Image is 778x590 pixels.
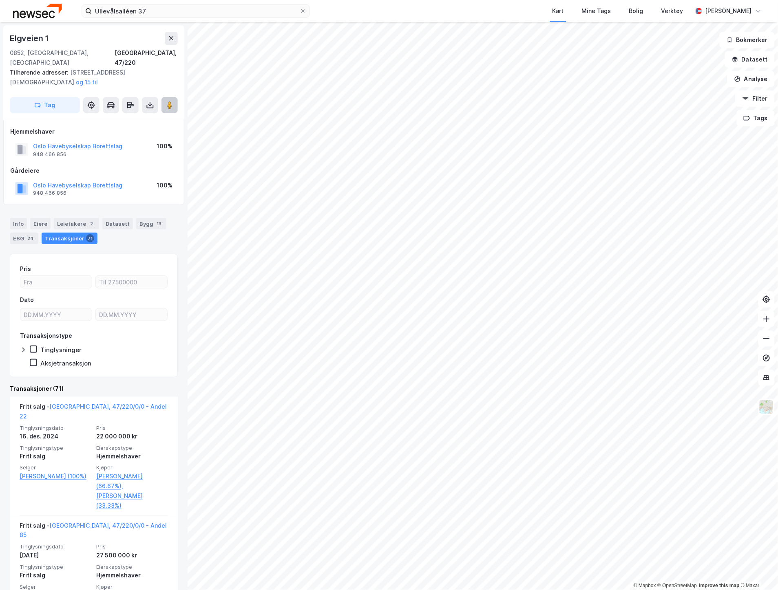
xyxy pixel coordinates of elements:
[26,234,35,242] div: 24
[115,48,178,68] div: [GEOGRAPHIC_DATA], 47/220
[10,166,177,176] div: Gårdeiere
[737,551,778,590] div: Kontrollprogram for chat
[33,151,66,158] div: 948 466 856
[40,346,82,354] div: Tinglysninger
[20,521,168,544] div: Fritt salg -
[737,110,775,126] button: Tags
[54,218,99,229] div: Leietakere
[40,359,91,367] div: Aksjetransaksjon
[136,218,166,229] div: Bygg
[725,51,775,68] button: Datasett
[720,32,775,48] button: Bokmerker
[10,97,80,113] button: Tag
[10,68,171,87] div: [STREET_ADDRESS][DEMOGRAPHIC_DATA]
[96,544,168,550] span: Pris
[157,141,172,151] div: 100%
[96,465,168,471] span: Kjøper
[759,399,774,415] img: Z
[96,431,168,441] div: 22 000 000 kr
[10,69,70,76] span: Tilhørende adresser:
[629,6,643,16] div: Bolig
[705,6,752,16] div: [PERSON_NAME]
[20,276,92,288] input: Fra
[553,6,564,16] div: Kart
[96,276,167,288] input: Til 27500000
[96,551,168,561] div: 27 500 000 kr
[96,472,168,491] a: [PERSON_NAME] (66.67%),
[20,403,167,420] a: [GEOGRAPHIC_DATA], 47/220/0/0 - Andel 22
[737,551,778,590] iframe: Chat Widget
[96,308,167,321] input: DD.MM.YYYY
[20,544,91,550] span: Tinglysningsdato
[10,127,177,136] div: Hjemmelshaver
[661,6,683,16] div: Verktøy
[96,491,168,511] a: [PERSON_NAME] (33.33%)
[102,218,133,229] div: Datasett
[10,48,115,68] div: 0852, [GEOGRAPHIC_DATA], [GEOGRAPHIC_DATA]
[20,451,91,461] div: Fritt salg
[727,71,775,87] button: Analyse
[20,571,91,581] div: Fritt salg
[10,233,38,244] div: ESG
[20,264,31,274] div: Pris
[96,425,168,431] span: Pris
[96,571,168,581] div: Hjemmelshaver
[86,234,94,242] div: 71
[10,218,27,229] div: Info
[20,465,91,471] span: Selger
[96,445,168,451] span: Eierskapstype
[88,220,96,228] div: 2
[658,583,697,589] a: OpenStreetMap
[634,583,656,589] a: Mapbox
[33,190,66,196] div: 948 466 856
[96,564,168,571] span: Eierskapstype
[10,32,51,45] div: Elgveien 1
[20,402,168,425] div: Fritt salg -
[699,583,740,589] a: Improve this map
[10,384,178,394] div: Transaksjoner (71)
[20,445,91,451] span: Tinglysningstype
[157,181,172,190] div: 100%
[20,522,167,539] a: [GEOGRAPHIC_DATA], 47/220/0/0 - Andel 85
[582,6,611,16] div: Mine Tags
[20,431,91,441] div: 16. des. 2024
[20,551,91,561] div: [DATE]
[20,425,91,431] span: Tinglysningsdato
[20,331,72,341] div: Transaksjonstype
[20,564,91,571] span: Tinglysningstype
[92,5,300,17] input: Søk på adresse, matrikkel, gårdeiere, leietakere eller personer
[96,451,168,461] div: Hjemmelshaver
[155,220,163,228] div: 13
[20,472,91,482] a: [PERSON_NAME] (100%)
[13,4,62,18] img: newsec-logo.f6e21ccffca1b3a03d2d.png
[30,218,51,229] div: Eiere
[20,308,92,321] input: DD.MM.YYYY
[20,295,34,305] div: Dato
[736,90,775,107] button: Filter
[42,233,97,244] div: Transaksjoner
